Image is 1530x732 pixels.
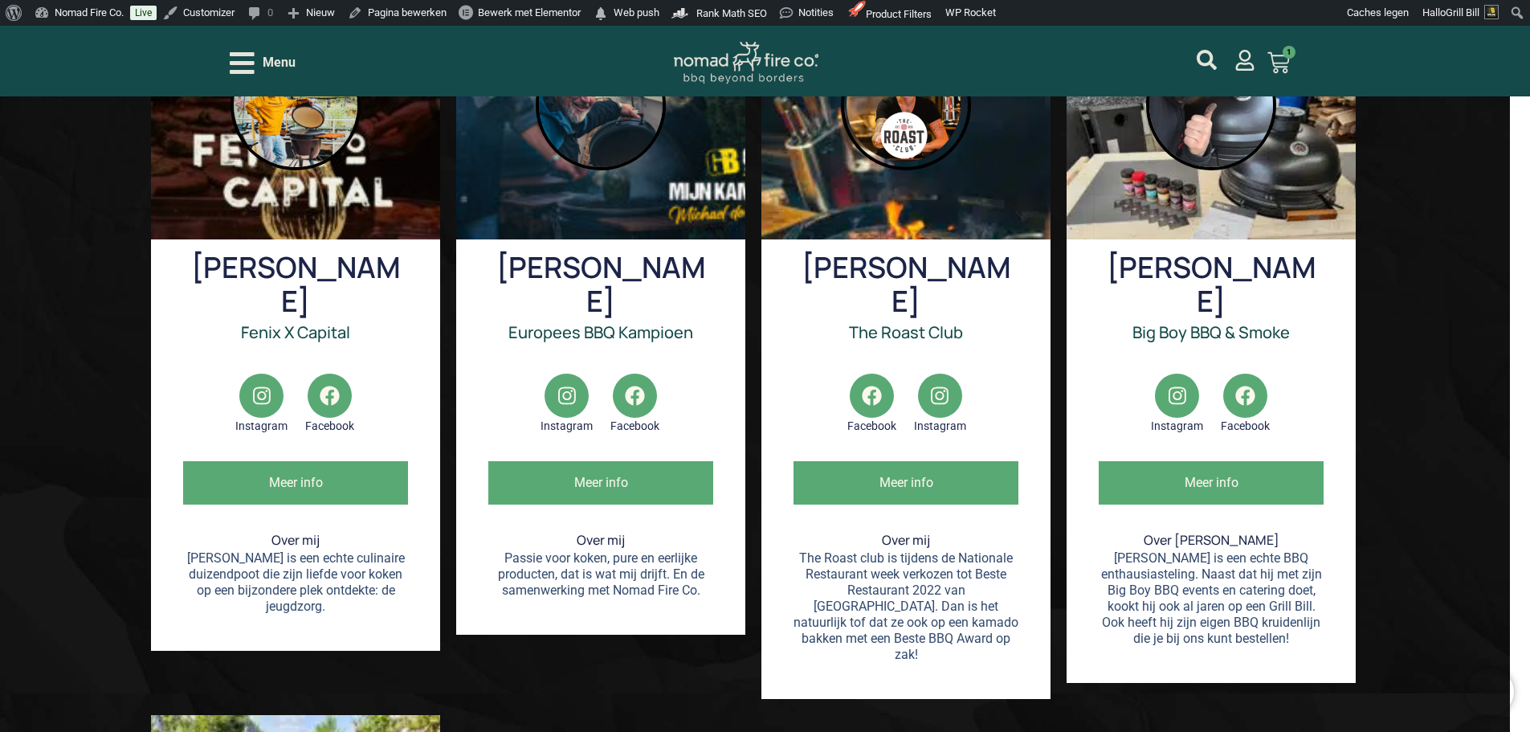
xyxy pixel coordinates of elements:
[794,550,1018,663] p: The Roast club is tijdens de Nationale Restaurant week verkozen tot Beste Restaurant 2022 van [GE...
[1466,668,1514,716] iframe: Brevo live chat
[844,43,968,166] img: sandy versfeld the roast club
[1099,550,1324,647] p: [PERSON_NAME] is een echte BBQ enthausiasteling. Naast dat hij met zijn Big Boy BBQ events en cat...
[847,418,896,434] span: Facebook
[910,374,970,434] a: Instagram
[674,42,818,84] img: Nomad Logo
[488,318,713,346] h3: Europees BBQ Kampioen
[234,43,357,166] img: Nick van Hoof Fenix met Grill Bill Grill Bill Partners
[1283,46,1295,59] span: 1
[794,251,1018,318] h2: [PERSON_NAME]
[794,532,1018,548] h3: Over mij
[1099,318,1324,346] h3: Big Boy BBQ & Smoke
[1147,374,1207,434] a: Instagram
[1151,418,1203,434] span: Instagram
[537,374,597,434] a: Instagram
[478,6,581,18] span: Bewerk met Elementor
[794,318,1018,346] h3: The Roast Club
[1197,50,1217,70] a: mijn account
[1234,50,1255,71] a: mijn account
[1215,374,1275,434] a: Facebook
[1099,251,1324,318] h2: [PERSON_NAME]
[263,53,296,72] span: Menu
[130,6,157,20] a: Live
[231,374,292,434] a: Instagram
[1099,461,1324,505] a: Meer info
[183,532,408,548] h3: Over mij
[305,418,354,434] span: Facebook
[1099,532,1324,548] h3: Over [PERSON_NAME]
[488,532,713,548] h3: Over mij
[696,7,767,19] span: Rank Math SEO
[842,374,902,434] a: Facebook
[488,550,713,599] p: Passie voor koken, pure en eerlijke producten, dat is wat mij drijft. En de samenwerking met Noma...
[1221,418,1270,434] span: Facebook
[1149,43,1273,166] img: lesley luier
[183,251,408,318] h2: [PERSON_NAME]
[794,461,1018,505] a: Meer info
[541,418,593,434] span: Instagram
[1446,6,1479,18] span: Grill Bill
[183,318,408,346] h3: Fenix X Capital
[1248,42,1309,84] a: 1
[230,49,296,77] div: Open/Close Menu
[605,374,665,434] a: Facebook
[300,374,360,434] a: Facebook
[183,550,408,615] p: [PERSON_NAME] is een echte culinaire duizendpoot die zijn liefde voor koken op een bijzondere ple...
[593,2,609,25] span: 
[183,461,408,505] a: Meer info
[1484,5,1499,19] img: Avatar of Grill Bill
[610,418,659,434] span: Facebook
[488,461,713,505] a: Meer info
[488,251,713,318] h2: [PERSON_NAME]
[235,418,288,434] span: Instagram
[539,43,663,166] img: wijting en schar
[914,418,966,434] span: Instagram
